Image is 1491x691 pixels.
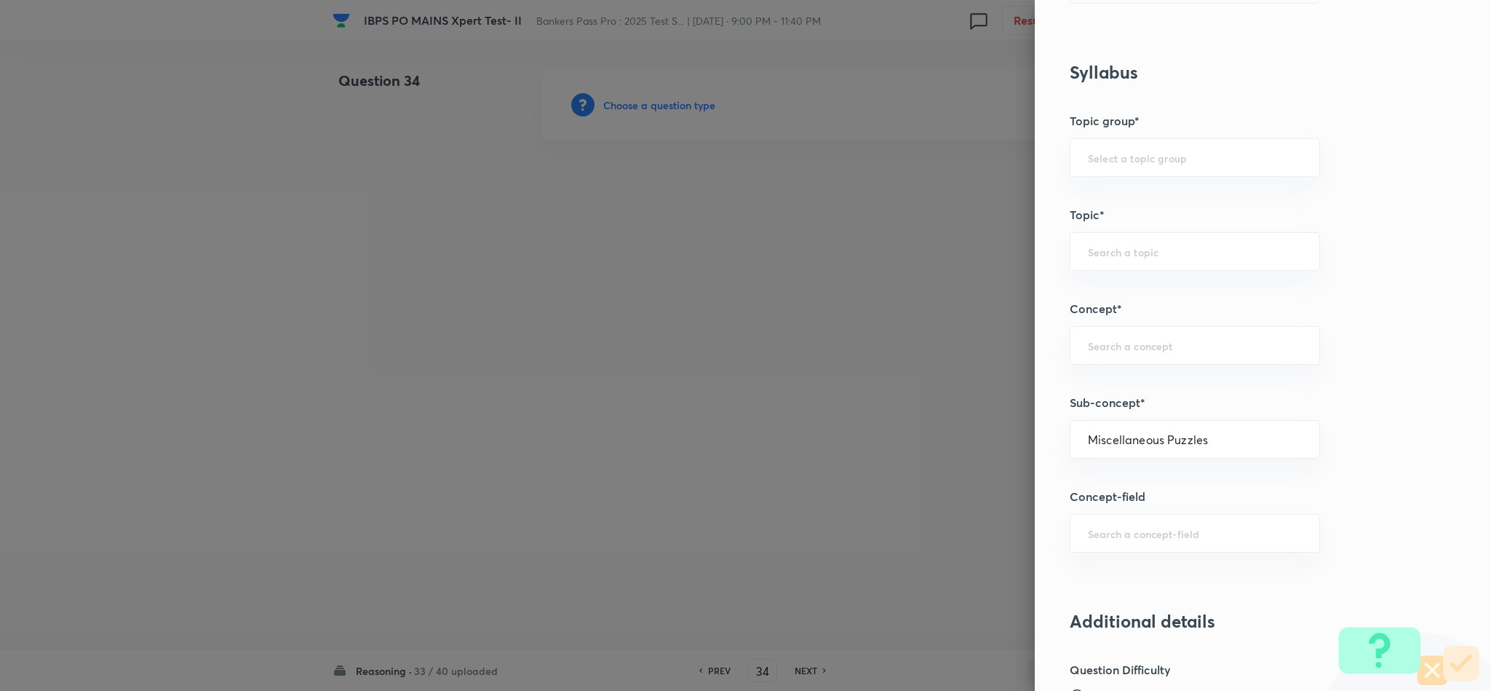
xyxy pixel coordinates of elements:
[1070,394,1407,411] h5: Sub-concept*
[1070,488,1407,505] h5: Concept-field
[1070,611,1407,632] h3: Additional details
[1088,433,1302,446] input: Search a sub-concept
[1311,344,1314,347] button: Open
[1070,62,1407,83] h3: Syllabus
[1088,339,1302,352] input: Search a concept
[1311,157,1314,159] button: Open
[1088,526,1302,540] input: Search a concept-field
[1070,112,1407,130] h5: Topic group*
[1088,245,1302,258] input: Search a topic
[1070,661,1407,679] h5: Question Difficulty
[1070,300,1407,317] h5: Concept*
[1311,250,1314,253] button: Open
[1088,151,1302,165] input: Select a topic group
[1311,438,1314,441] button: Open
[1070,206,1407,224] h5: Topic*
[1311,532,1314,535] button: Open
